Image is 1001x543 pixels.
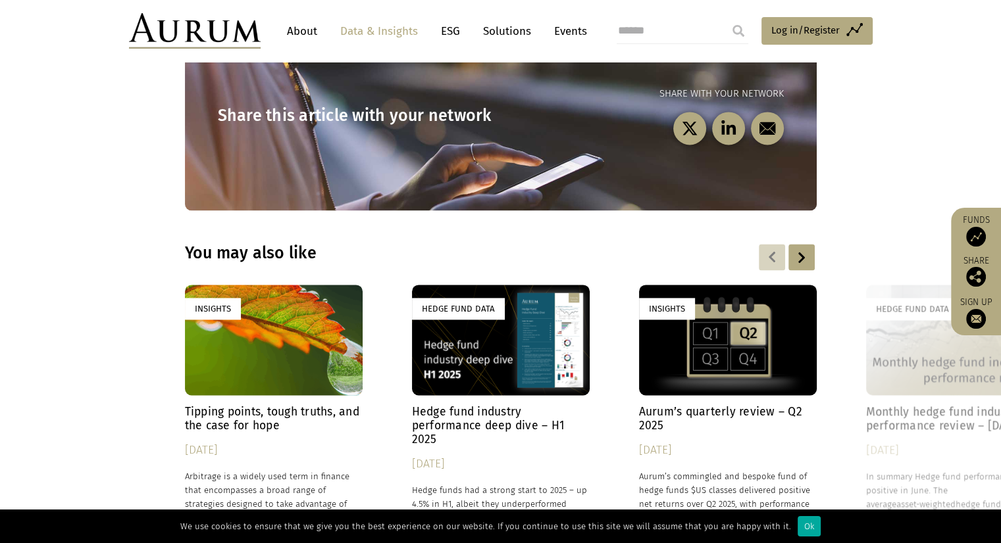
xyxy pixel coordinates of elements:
div: Hedge Fund Data [866,298,959,319]
div: Share [958,256,994,287]
div: Insights [639,298,695,319]
img: Access Funds [966,227,986,247]
div: [DATE] [412,455,590,473]
span: Log in/Register [771,22,840,38]
p: Hedge funds had a strong start to 2025 – up 4.5% in H1, albeit they underperformed bonds, +7.3% a... [412,483,590,525]
img: Sign up to our newsletter [966,309,986,329]
a: Events [548,19,587,43]
a: Funds [958,214,994,247]
h4: Hedge fund industry performance deep dive – H1 2025 [412,405,590,446]
div: Insights [185,298,241,319]
img: email-black.svg [759,120,775,137]
div: Hedge Fund Data [412,298,505,319]
a: Solutions [476,19,538,43]
img: Share this post [966,267,986,287]
div: [DATE] [185,441,363,460]
input: Submit [725,18,752,44]
h3: Share this article with your network [218,106,501,126]
h3: You may also like [185,243,647,263]
a: Insights Aurum’s quarterly review – Q2 2025 [DATE] Aurum’s commingled and bespoke fund of hedge f... [639,285,817,539]
img: linkedin-black.svg [720,120,736,137]
p: Share with your network [501,86,784,102]
span: asset-weighted [896,499,956,509]
a: About [280,19,324,43]
img: Aurum [129,13,261,49]
a: Sign up [958,296,994,329]
img: twitter-black.svg [681,120,698,137]
a: Log in/Register [761,17,873,45]
div: [DATE] [639,441,817,460]
p: Arbitrage is a widely used term in finance that encompasses a broad range of strategies designed ... [185,469,363,525]
div: Ok [798,516,821,536]
a: ESG [434,19,467,43]
p: Aurum’s commingled and bespoke fund of hedge funds $US classes delivered positive net returns ove... [639,469,817,525]
a: Insights Tipping points, tough truths, and the case for hope [DATE] Arbitrage is a widely used te... [185,285,363,539]
a: Data & Insights [334,19,424,43]
h4: Tipping points, tough truths, and the case for hope [185,405,363,433]
h4: Aurum’s quarterly review – Q2 2025 [639,405,817,433]
a: Hedge Fund Data Hedge fund industry performance deep dive – H1 2025 [DATE] Hedge funds had a stro... [412,285,590,539]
